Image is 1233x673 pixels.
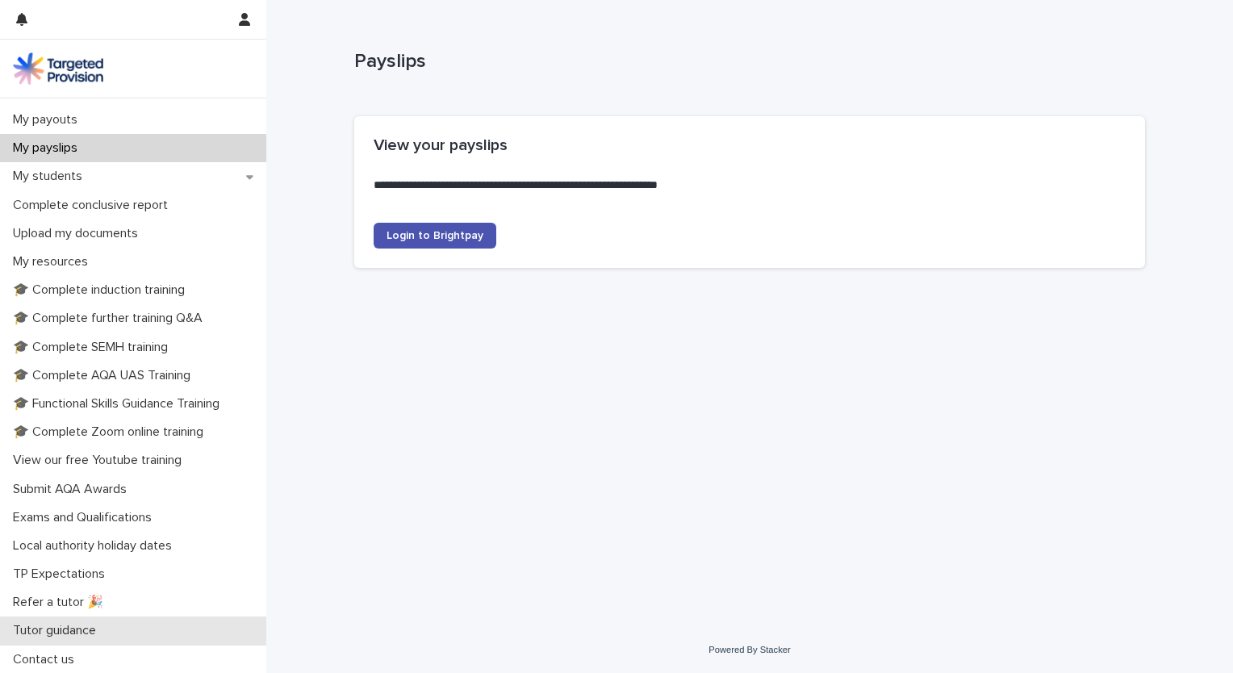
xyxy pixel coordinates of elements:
p: 🎓 Complete induction training [6,282,198,298]
p: Tutor guidance [6,623,109,638]
p: 🎓 Complete Zoom online training [6,424,216,440]
p: Complete conclusive report [6,198,181,213]
span: Login to Brightpay [387,230,483,241]
p: Upload my documents [6,226,151,241]
img: M5nRWzHhSzIhMunXDL62 [13,52,103,85]
h2: View your payslips [374,136,1126,155]
p: 🎓 Complete further training Q&A [6,311,215,326]
p: TP Expectations [6,566,118,582]
p: Refer a tutor 🎉 [6,595,116,610]
p: Submit AQA Awards [6,482,140,497]
a: Login to Brightpay [374,223,496,249]
p: My payouts [6,112,90,127]
p: My students [6,169,95,184]
p: My resources [6,254,101,270]
a: Powered By Stacker [708,645,790,654]
p: My payslips [6,140,90,156]
p: View our free Youtube training [6,453,194,468]
p: 🎓 Functional Skills Guidance Training [6,396,232,412]
p: Contact us [6,652,87,667]
p: Payslips [354,50,1139,73]
p: Local authority holiday dates [6,538,185,554]
p: 🎓 Complete AQA UAS Training [6,368,203,383]
p: Exams and Qualifications [6,510,165,525]
p: 🎓 Complete SEMH training [6,340,181,355]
